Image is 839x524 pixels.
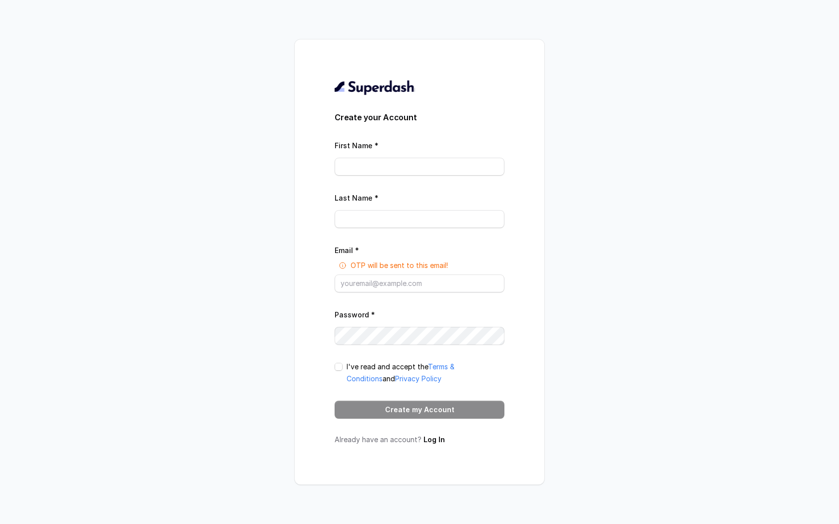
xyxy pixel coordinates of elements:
[335,274,504,292] input: youremail@example.com
[335,194,379,202] label: Last Name *
[335,79,415,95] img: light.svg
[335,401,504,419] button: Create my Account
[335,435,504,445] p: Already have an account?
[395,374,441,383] a: Privacy Policy
[335,111,504,123] h3: Create your Account
[351,261,448,270] p: OTP will be sent to this email!
[335,141,379,150] label: First Name *
[423,435,445,444] a: Log In
[335,310,375,319] label: Password *
[335,246,359,255] label: Email *
[347,361,504,385] p: I've read and accept the and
